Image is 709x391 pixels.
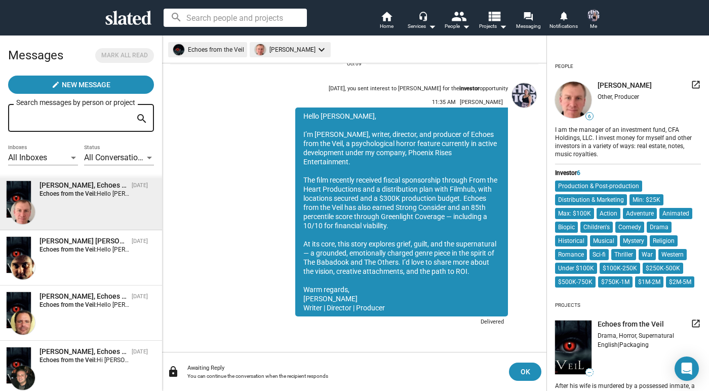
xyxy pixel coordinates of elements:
[586,114,593,120] span: 6
[509,363,541,381] button: OK
[475,10,510,32] button: Projects
[40,357,97,364] strong: Echoes from the Veil:
[460,99,503,105] span: [PERSON_NAME]
[62,76,110,94] span: New Message
[426,20,438,32] mat-icon: arrow_drop_down
[577,169,580,176] span: 6
[432,99,456,105] span: 11:35 AM
[666,276,694,288] mat-chip: $2M-5M
[580,222,613,233] mat-chip: Children's
[517,363,533,381] span: OK
[40,236,128,246] div: Michael Wade Johnson, Echoes from the Veil
[255,44,266,55] img: undefined
[555,276,596,288] mat-chip: $500K-750K
[639,249,656,260] mat-chip: War
[187,373,501,379] div: You can continue the conversation when the recipient responds
[598,93,701,100] div: Other, Producer
[7,292,31,328] img: Echoes from the Veil
[598,332,674,339] span: Drama, Horror, Supernatural
[11,366,35,390] img: Antonino Iacopino
[555,59,573,74] div: People
[615,222,644,233] mat-chip: Comedy
[555,263,597,274] mat-chip: Under $100K
[40,181,128,190] div: James Schafer, Echoes from the Veil
[597,208,620,219] mat-chip: Action
[418,11,427,20] mat-icon: headset_mic
[643,263,683,274] mat-chip: $250K-500K
[440,10,475,32] button: People
[11,310,35,335] img: Larry Nealy
[586,370,593,375] span: —
[546,10,581,32] a: Notifications
[7,347,31,383] img: Echoes from the Veil
[510,81,538,331] a: Nicole Sell
[132,182,148,189] time: [DATE]
[555,249,587,260] mat-chip: Romance
[164,9,307,27] input: Search people and projects
[598,276,633,288] mat-chip: $750K-1M
[132,348,148,355] time: [DATE]
[40,301,97,308] strong: Echoes from the Veil:
[7,237,31,273] img: Echoes from the Veil
[8,153,47,162] span: All Inboxes
[404,10,440,32] button: Services
[581,7,606,33] button: Nicole SellMe
[598,319,664,329] span: Echoes from the Veil
[136,111,148,127] mat-icon: search
[95,48,154,63] button: Mark all read
[8,43,63,67] h2: Messages
[555,194,627,205] mat-chip: Distribution & Marketing
[555,235,587,246] mat-chip: Historical
[408,20,436,32] div: Services
[587,9,600,21] img: Nicole Sell
[475,316,508,329] div: Delivered
[11,200,35,224] img: James Schafer
[555,82,592,118] img: undefined
[295,108,508,316] div: Hello [PERSON_NAME], I’m [PERSON_NAME], writer, director, and producer of Echoes from the Veil, a...
[589,249,609,260] mat-chip: Sci-fi
[623,208,657,219] mat-chip: Adventure
[460,20,472,32] mat-icon: arrow_drop_down
[659,208,692,219] mat-chip: Animated
[487,9,501,23] mat-icon: view_list
[369,10,404,32] a: Home
[497,20,509,32] mat-icon: arrow_drop_down
[555,321,592,375] img: undefined
[40,246,97,253] strong: Echoes from the Veil:
[619,341,649,348] span: Packaging
[167,366,179,378] mat-icon: lock
[555,208,594,219] mat-chip: Max: $100K
[555,222,578,233] mat-chip: Biopic
[40,347,128,357] div: Antonino Iacopino, Echoes from the Veil
[555,124,701,159] div: I am the manager of an investment fund, CFA Holdings, LLC. I invest money for myself and other in...
[647,222,672,233] mat-chip: Drama
[523,11,533,21] mat-icon: forum
[516,20,541,32] span: Messaging
[479,20,507,32] span: Projects
[598,341,618,348] span: English
[459,85,480,92] strong: investor
[590,20,597,32] span: Me
[650,235,678,246] mat-chip: Religion
[590,235,617,246] mat-chip: Musical
[555,181,642,192] mat-chip: Production & Post-production
[691,318,701,329] mat-icon: launch
[620,235,647,246] mat-chip: Mystery
[11,255,35,279] img: Michael Wade Johnson
[52,81,60,89] mat-icon: create
[635,276,663,288] mat-chip: $1M-2M
[380,10,392,22] mat-icon: home
[549,20,578,32] span: Notifications
[380,20,393,32] span: Home
[316,44,328,56] mat-icon: keyboard_arrow_down
[555,169,701,176] div: Investor
[132,293,148,300] time: [DATE]
[675,357,699,381] div: Open Intercom Messenger
[187,365,501,371] div: Awaiting Reply
[7,181,31,217] img: Echoes from the Veil
[691,80,701,90] mat-icon: launch
[329,85,508,93] div: [DATE], you sent interest to [PERSON_NAME] for the opportunity
[84,153,146,162] span: All Conversations
[101,50,148,61] span: Mark all read
[555,298,580,312] div: Projects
